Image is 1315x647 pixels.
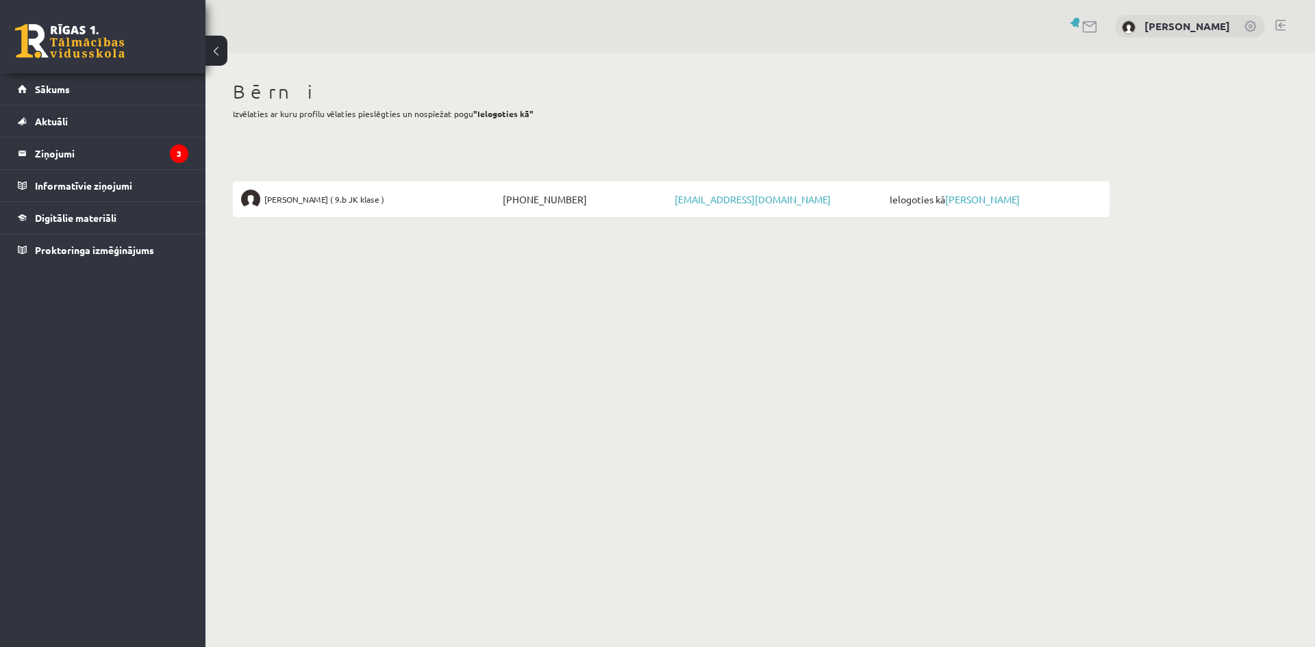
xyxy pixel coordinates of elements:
span: [PERSON_NAME] ( 9.b JK klase ) [264,190,384,209]
legend: Ziņojumi [35,138,188,169]
span: Ielogoties kā [886,190,1101,209]
a: Informatīvie ziņojumi [18,170,188,201]
a: Proktoringa izmēģinājums [18,234,188,266]
p: Izvēlaties ar kuru profilu vēlaties pieslēgties un nospiežat pogu [233,107,1110,120]
b: "Ielogoties kā" [473,108,534,119]
a: [PERSON_NAME] [945,193,1020,205]
span: [PHONE_NUMBER] [499,190,671,209]
a: Ziņojumi3 [18,138,188,169]
a: Digitālie materiāli [18,202,188,233]
a: Aktuāli [18,105,188,137]
a: [EMAIL_ADDRESS][DOMAIN_NAME] [675,193,831,205]
span: Aktuāli [35,115,68,127]
i: 3 [170,144,188,163]
a: Rīgas 1. Tālmācības vidusskola [15,24,125,58]
span: Digitālie materiāli [35,212,116,224]
legend: Informatīvie ziņojumi [35,170,188,201]
img: Sandra Dāve [1122,21,1136,34]
h1: Bērni [233,80,1110,103]
img: Valdis Valainis [241,190,260,209]
a: Sākums [18,73,188,105]
span: Sākums [35,83,70,95]
a: [PERSON_NAME] [1144,19,1230,33]
span: Proktoringa izmēģinājums [35,244,154,256]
